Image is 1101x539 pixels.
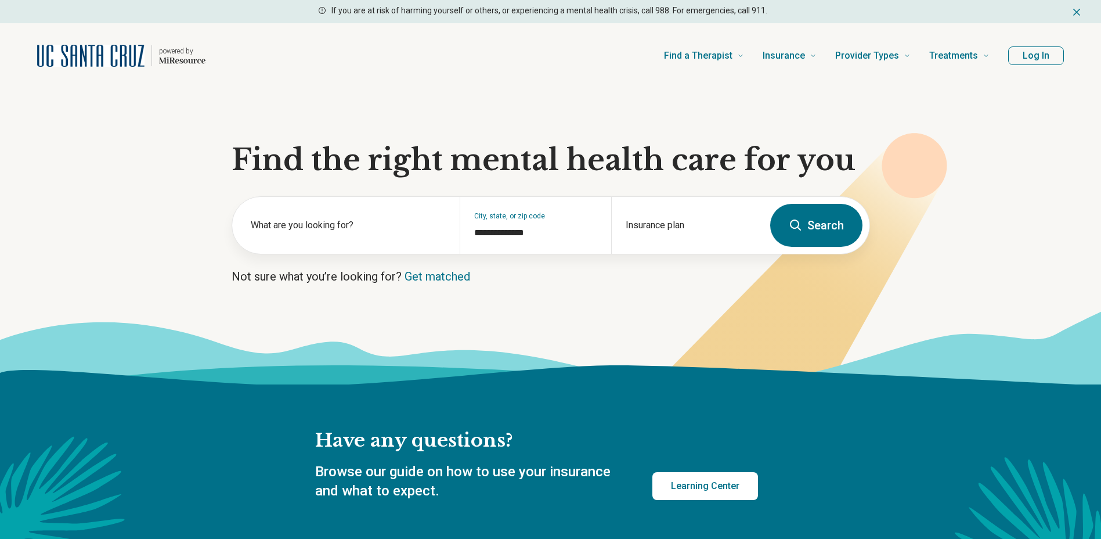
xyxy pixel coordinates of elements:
[664,48,732,64] span: Find a Therapist
[159,46,205,56] p: powered by
[232,268,870,285] p: Not sure what you’re looking for?
[763,48,805,64] span: Insurance
[929,48,978,64] span: Treatments
[929,33,990,79] a: Treatments
[652,472,758,500] a: Learning Center
[835,48,899,64] span: Provider Types
[770,204,862,247] button: Search
[405,269,470,283] a: Get matched
[664,33,744,79] a: Find a Therapist
[1008,46,1064,65] button: Log In
[251,218,446,232] label: What are you looking for?
[232,143,870,178] h1: Find the right mental health care for you
[315,429,758,453] h2: Have any questions?
[763,33,817,79] a: Insurance
[315,462,624,501] p: Browse our guide on how to use your insurance and what to expect.
[331,5,767,17] p: If you are at risk of harming yourself or others, or experiencing a mental health crisis, call 98...
[37,37,205,74] a: Home page
[835,33,911,79] a: Provider Types
[1071,5,1082,19] button: Dismiss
